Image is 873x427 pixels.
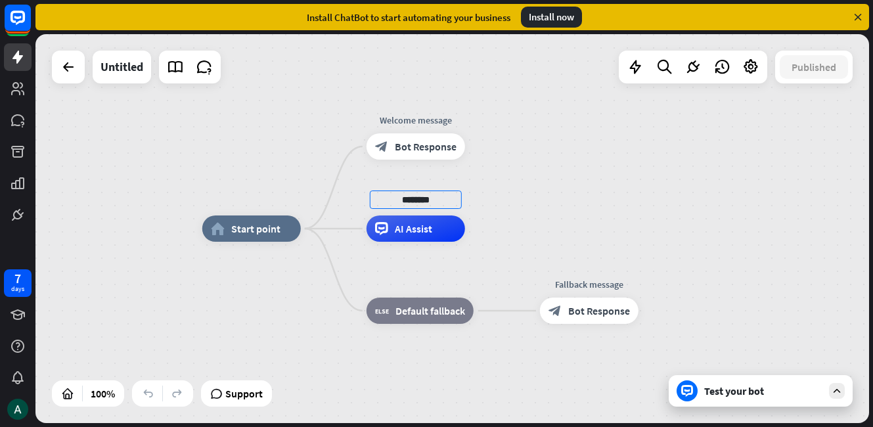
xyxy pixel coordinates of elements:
[375,140,388,153] i: block_bot_response
[548,304,562,317] i: block_bot_response
[395,304,465,317] span: Default fallback
[530,278,648,291] div: Fallback message
[87,383,119,404] div: 100%
[375,304,389,317] i: block_fallback
[395,222,432,235] span: AI Assist
[395,140,457,153] span: Bot Response
[4,269,32,297] a: 7 days
[780,55,848,79] button: Published
[704,384,822,397] div: Test your bot
[521,7,582,28] div: Install now
[225,383,263,404] span: Support
[11,284,24,294] div: days
[357,114,475,127] div: Welcome message
[101,51,143,83] div: Untitled
[11,5,50,45] button: Open LiveChat chat widget
[231,222,280,235] span: Start point
[14,273,21,284] div: 7
[211,222,225,235] i: home_2
[307,11,510,24] div: Install ChatBot to start automating your business
[568,304,630,317] span: Bot Response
